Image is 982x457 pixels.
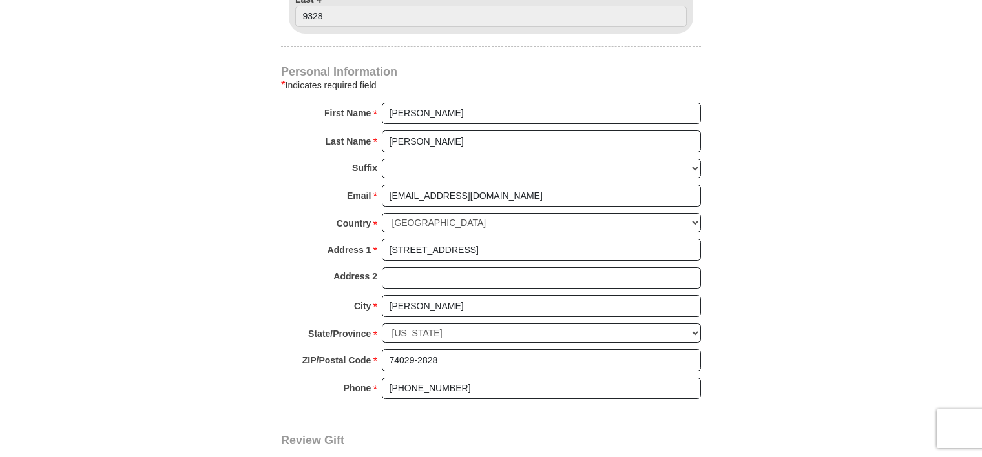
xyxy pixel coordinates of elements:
[352,159,377,177] strong: Suffix
[281,66,701,77] h4: Personal Information
[326,132,371,150] strong: Last Name
[328,241,371,259] strong: Address 1
[302,351,371,369] strong: ZIP/Postal Code
[354,297,371,315] strong: City
[324,104,371,122] strong: First Name
[295,6,687,28] input: Last 4
[337,214,371,232] strong: Country
[347,187,371,205] strong: Email
[333,267,377,285] strong: Address 2
[281,434,344,447] span: Review Gift
[308,325,371,343] strong: State/Province
[281,77,701,93] div: Indicates required field
[344,379,371,397] strong: Phone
